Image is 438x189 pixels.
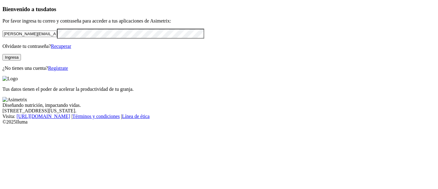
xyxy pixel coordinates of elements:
[2,44,436,49] p: Olvidaste tu contraseña?
[2,103,436,108] div: Diseñando nutrición, impactando vidas.
[72,114,120,119] a: Términos y condiciones
[2,76,18,82] img: Logo
[2,86,436,92] p: Tus datos tienen el poder de acelerar la productividad de tu granja.
[2,18,436,24] p: Por favor ingresa tu correo y contraseña para acceder a tus aplicaciones de Asimetrix:
[2,31,57,37] input: Tu correo
[2,65,436,71] p: ¿No tienes una cuenta?
[2,114,436,119] div: Visita : | |
[17,114,70,119] a: [URL][DOMAIN_NAME]
[2,54,21,61] button: Ingresa
[2,119,436,125] div: © 2025 Iluma
[122,114,150,119] a: Línea de ética
[2,97,27,103] img: Asimetrix
[2,6,436,13] h3: Bienvenido a tus
[48,65,68,71] a: Regístrate
[51,44,71,49] a: Recuperar
[43,6,56,12] span: datos
[2,108,436,114] div: [STREET_ADDRESS][US_STATE].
